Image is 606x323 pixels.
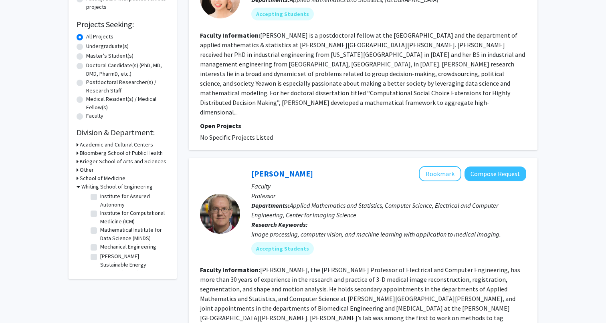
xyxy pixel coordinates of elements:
h3: Bloomberg School of Public Health [80,149,163,157]
h3: Whiting School of Engineering [81,183,153,191]
p: Professor [251,191,526,201]
mat-chip: Accepting Students [251,8,314,20]
iframe: Chat [6,287,34,317]
label: Institute for Assured Autonomy [100,192,167,209]
span: No Specific Projects Listed [200,133,273,141]
span: Applied Mathematics and Statistics, Computer Science, Electrical and Computer Engineering, Center... [251,201,498,219]
button: Add Jerry Prince to Bookmarks [419,166,461,181]
label: Mathematical Institute for Data Science (MINDS) [100,226,167,243]
label: Faculty [86,112,103,120]
button: Compose Request to Jerry Prince [465,167,526,181]
label: [PERSON_NAME] Sustainable Energy Institute (ROSEI) [100,252,167,277]
fg-read-more: [PERSON_NAME] is a postdoctoral fellow at the [GEOGRAPHIC_DATA] and the department of applied mat... [200,31,525,116]
b: Departments: [251,201,290,209]
label: Mechanical Engineering [100,243,156,251]
h3: Other [80,166,94,174]
div: Image processing, computer vision, and machine learning with application to medical imaging. [251,229,526,239]
h3: Academic and Cultural Centers [80,140,153,149]
p: Faculty [251,181,526,191]
b: Faculty Information: [200,266,260,274]
b: Research Keywords: [251,221,308,229]
p: Open Projects [200,121,526,130]
h3: School of Medicine [80,174,125,183]
label: Institute for Computational Medicine (ICM) [100,209,167,226]
h2: Projects Seeking: [77,20,169,29]
label: Medical Resident(s) / Medical Fellow(s) [86,95,169,112]
label: Postdoctoral Researcher(s) / Research Staff [86,78,169,95]
h3: Krieger School of Arts and Sciences [80,157,166,166]
label: Master's Student(s) [86,52,133,60]
label: Undergraduate(s) [86,42,129,50]
mat-chip: Accepting Students [251,242,314,255]
h2: Division & Department: [77,128,169,137]
a: [PERSON_NAME] [251,169,313,179]
b: Faculty Information: [200,31,260,39]
label: Doctoral Candidate(s) (PhD, MD, DMD, PharmD, etc.) [86,61,169,78]
label: All Projects [86,32,113,41]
